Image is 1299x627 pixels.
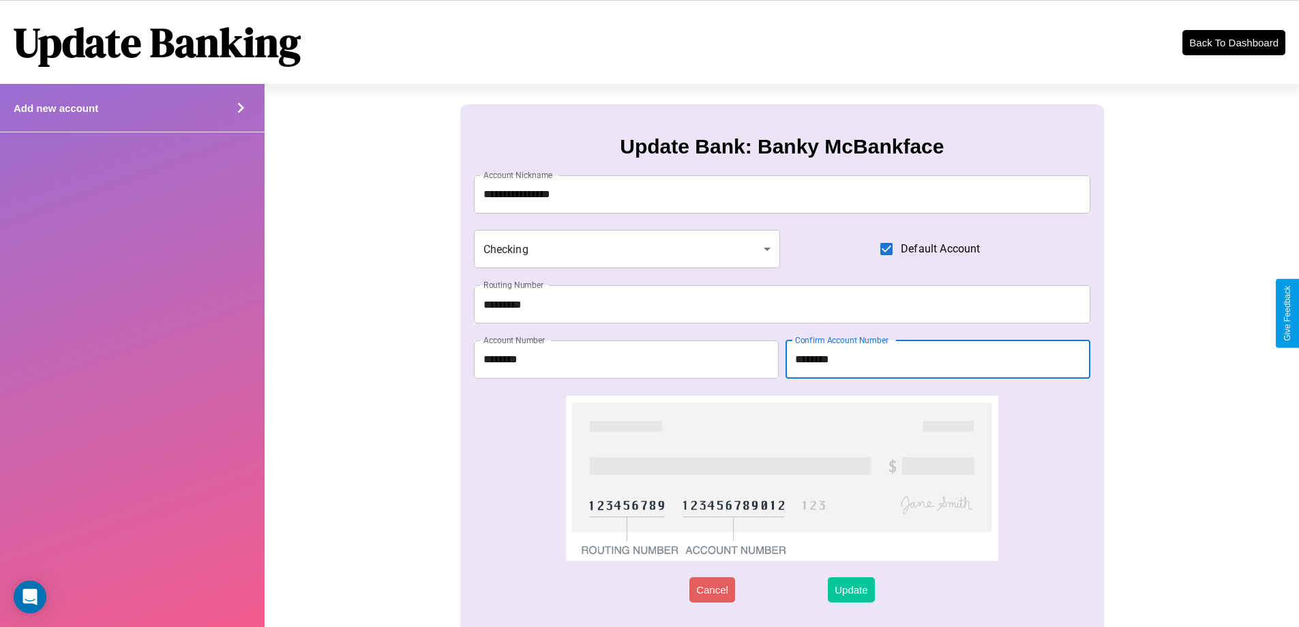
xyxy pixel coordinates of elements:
label: Routing Number [483,279,543,291]
span: Default Account [901,241,980,257]
div: Open Intercom Messenger [14,581,46,613]
button: Update [828,577,874,602]
div: Checking [474,230,781,268]
h3: Update Bank: Banky McBankface [620,135,944,158]
label: Confirm Account Number [795,334,889,346]
img: check [566,396,998,561]
div: Give Feedback [1283,286,1292,341]
button: Back To Dashboard [1182,30,1285,55]
label: Account Number [483,334,545,346]
button: Cancel [689,577,735,602]
label: Account Nickname [483,169,553,181]
h1: Update Banking [14,14,301,70]
h4: Add new account [14,102,98,114]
